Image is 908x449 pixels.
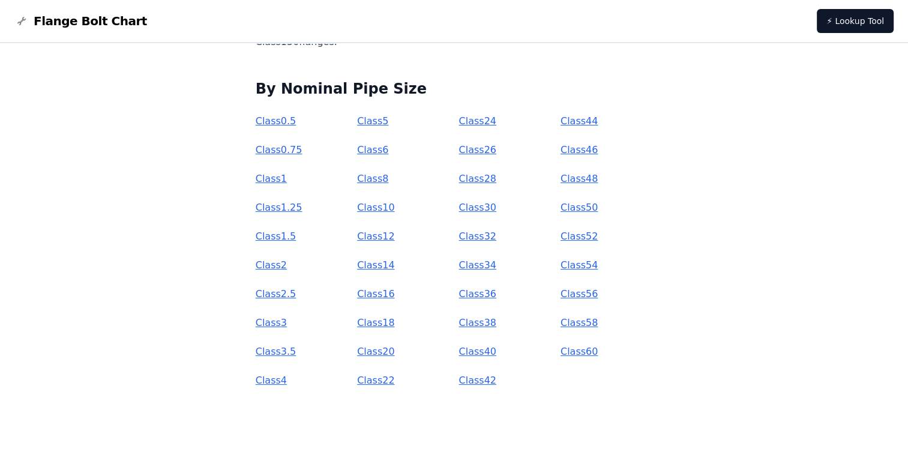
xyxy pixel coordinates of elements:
a: Class8 [357,173,388,184]
span: Flange Bolt Chart [34,13,147,29]
a: Class16 [357,288,394,300]
a: Class1.5 [256,231,296,242]
a: Class36 [459,288,496,300]
a: Class52 [561,231,598,242]
a: Class50 [561,202,598,213]
a: Class38 [459,317,496,328]
a: Class44 [561,115,598,127]
a: Class5 [357,115,388,127]
img: Flange Bolt Chart Logo [14,14,29,28]
a: Class42 [459,375,496,386]
a: Class3.5 [256,346,296,357]
a: ⚡ Lookup Tool [817,9,894,33]
a: Class58 [561,317,598,328]
a: Class34 [459,259,496,271]
a: Class22 [357,375,394,386]
a: Class1 [256,173,287,184]
a: Class46 [561,144,598,155]
a: Class10 [357,202,394,213]
a: Class24 [459,115,496,127]
a: Class32 [459,231,496,242]
a: Class60 [561,346,598,357]
a: Class3 [256,317,287,328]
a: Class30 [459,202,496,213]
a: Class6 [357,144,388,155]
a: Class54 [561,259,598,271]
a: Class0.5 [256,115,296,127]
a: Class26 [459,144,496,155]
a: Class4 [256,375,287,386]
a: Class12 [357,231,394,242]
a: Class28 [459,173,496,184]
a: Class0.75 [256,144,302,155]
a: Class48 [561,173,598,184]
a: Class20 [357,346,394,357]
a: Class14 [357,259,394,271]
a: Class1.25 [256,202,302,213]
h2: By Nominal Pipe Size [256,79,653,98]
a: Class2 [256,259,287,271]
a: Class40 [459,346,496,357]
a: Flange Bolt Chart LogoFlange Bolt Chart [14,13,147,29]
a: Class56 [561,288,598,300]
a: Class18 [357,317,394,328]
a: Class2.5 [256,288,296,300]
